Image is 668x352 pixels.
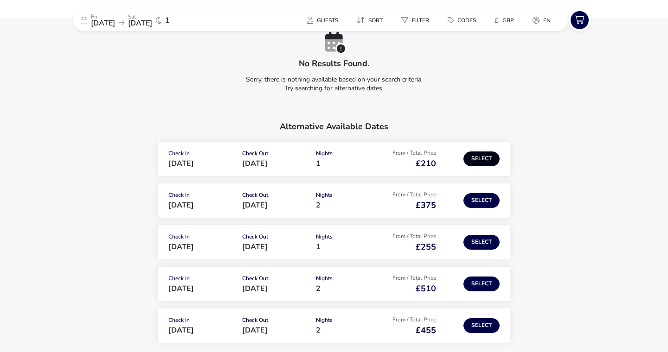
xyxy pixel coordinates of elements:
[316,283,321,294] span: 2
[168,158,194,169] span: [DATE]
[463,193,500,208] button: Select
[463,277,500,291] button: Select
[316,158,321,169] span: 1
[242,325,268,335] span: [DATE]
[158,115,510,142] h2: Alternative Available Dates
[73,9,212,31] div: Fri[DATE]Sat[DATE]1
[316,234,372,243] p: Nights
[300,13,346,27] button: Guests
[242,242,268,252] span: [DATE]
[379,150,436,159] p: From / Total Price
[91,14,115,19] p: Fri
[316,242,321,252] span: 1
[317,17,338,24] span: Guests
[299,58,369,69] h2: No results found.
[242,234,308,243] p: Check Out
[91,18,115,28] span: [DATE]
[316,200,321,210] span: 2
[487,13,521,27] button: £GBP
[168,325,194,335] span: [DATE]
[416,325,436,336] span: £455
[242,151,308,160] p: Check Out
[394,13,437,27] button: Filter
[502,17,514,24] span: GBP
[463,235,500,250] button: Select
[242,158,268,169] span: [DATE]
[416,241,436,252] span: £255
[379,233,436,243] p: From / Total Price
[168,276,235,285] p: Check In
[168,317,235,327] p: Check In
[463,318,500,333] button: Select
[168,200,194,210] span: [DATE]
[525,13,562,27] naf-pibe-menu-bar-item: en
[168,151,235,160] p: Check In
[416,200,436,211] span: £375
[168,192,235,201] p: Check In
[379,317,436,326] p: From / Total Price
[394,13,440,27] naf-pibe-menu-bar-item: Filter
[416,283,436,294] span: £510
[242,192,308,201] p: Check Out
[242,200,268,210] span: [DATE]
[242,283,268,294] span: [DATE]
[316,151,372,160] p: Nights
[316,276,372,285] p: Nights
[379,192,436,201] p: From / Total Price
[316,317,372,327] p: Nights
[412,17,429,24] span: Filter
[487,13,525,27] naf-pibe-menu-bar-item: £GBP
[457,17,476,24] span: Codes
[128,14,152,19] p: Sat
[543,17,551,24] span: en
[416,158,436,169] span: £210
[168,283,194,294] span: [DATE]
[73,68,595,96] p: Sorry, there is nothing available based on your search criteria. Try searching for alternative da...
[495,16,499,25] i: £
[168,242,194,252] span: [DATE]
[349,13,390,27] button: Sort
[525,13,558,27] button: en
[463,151,500,166] button: Select
[379,275,436,284] p: From / Total Price
[128,18,152,28] span: [DATE]
[368,17,383,24] span: Sort
[242,276,308,285] p: Check Out
[349,13,394,27] naf-pibe-menu-bar-item: Sort
[440,13,487,27] naf-pibe-menu-bar-item: Codes
[300,13,349,27] naf-pibe-menu-bar-item: Guests
[165,17,170,24] span: 1
[440,13,483,27] button: Codes
[316,325,321,335] span: 2
[168,234,235,243] p: Check In
[242,317,308,327] p: Check Out
[316,192,372,201] p: Nights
